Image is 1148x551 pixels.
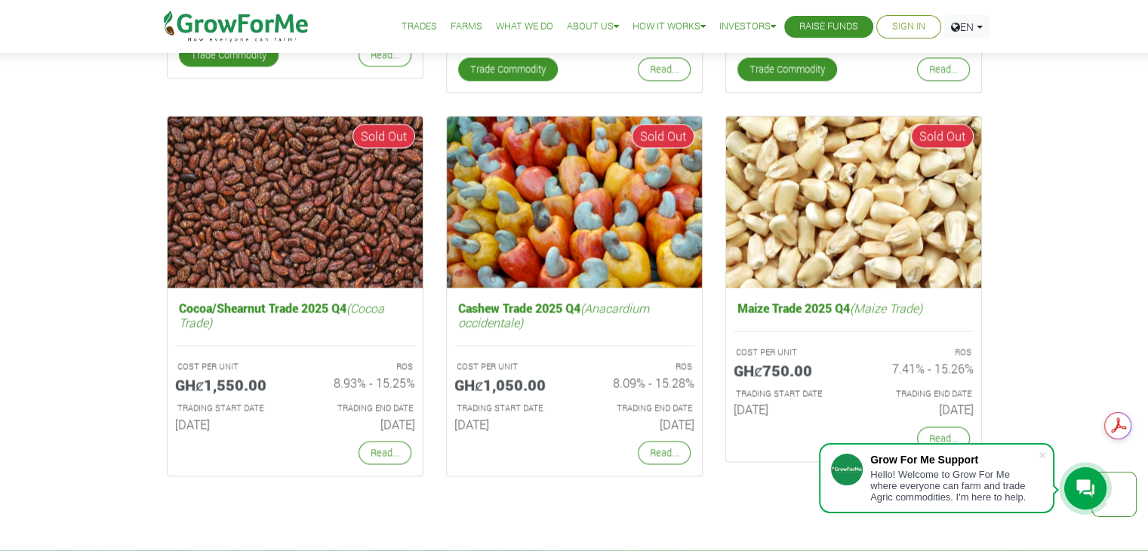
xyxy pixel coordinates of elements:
[736,346,840,359] p: COST PER UNIT
[736,387,840,400] p: Estimated Trading Start Date
[719,19,776,35] a: Investors
[850,300,922,316] i: (Maize Trade)
[586,417,694,431] h6: [DATE]
[944,15,989,38] a: EN
[496,19,553,35] a: What We Do
[799,19,858,35] a: Raise Funds
[309,360,413,373] p: ROS
[402,19,437,35] a: Trades
[179,43,279,66] a: Trade Commodity
[917,426,970,450] a: Read...
[454,297,694,333] h5: Cashew Trade 2025 Q4
[457,402,561,414] p: Estimated Trading Start Date
[638,441,691,464] a: Read...
[175,417,284,431] h6: [DATE]
[359,43,411,66] a: Read...
[352,124,415,148] span: Sold Out
[588,360,692,373] p: ROS
[454,417,563,431] h6: [DATE]
[588,402,692,414] p: Estimated Trading End Date
[917,57,970,81] a: Read...
[870,469,1038,503] div: Hello! Welcome to Grow For Me where everyone can farm and trade Agric commodities. I'm here to help.
[175,375,284,393] h5: GHȼ1,550.00
[306,417,415,431] h6: [DATE]
[175,297,415,333] h5: Cocoa/Shearnut Trade 2025 Q4
[734,361,842,379] h5: GHȼ750.00
[911,124,974,148] span: Sold Out
[586,375,694,389] h6: 8.09% - 15.28%
[726,116,981,288] img: growforme image
[179,300,384,330] i: (Cocoa Trade)
[458,300,649,330] i: (Anacardium occidentale)
[734,402,842,416] h6: [DATE]
[457,360,561,373] p: COST PER UNIT
[177,360,282,373] p: COST PER UNIT
[734,297,974,319] h5: Maize Trade 2025 Q4
[458,57,558,81] a: Trade Commodity
[865,361,974,375] h6: 7.41% - 15.26%
[177,402,282,414] p: Estimated Trading Start Date
[306,375,415,389] h6: 8.93% - 15.25%
[451,19,482,35] a: Farms
[632,19,706,35] a: How it Works
[892,19,925,35] a: Sign In
[737,57,837,81] a: Trade Commodity
[359,441,411,464] a: Read...
[447,116,702,288] img: growforme image
[454,375,563,393] h5: GHȼ1,050.00
[567,19,619,35] a: About Us
[632,124,694,148] span: Sold Out
[309,402,413,414] p: Estimated Trading End Date
[168,116,423,288] img: growforme image
[867,387,971,400] p: Estimated Trading End Date
[870,454,1038,466] div: Grow For Me Support
[865,402,974,416] h6: [DATE]
[638,57,691,81] a: Read...
[867,346,971,359] p: ROS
